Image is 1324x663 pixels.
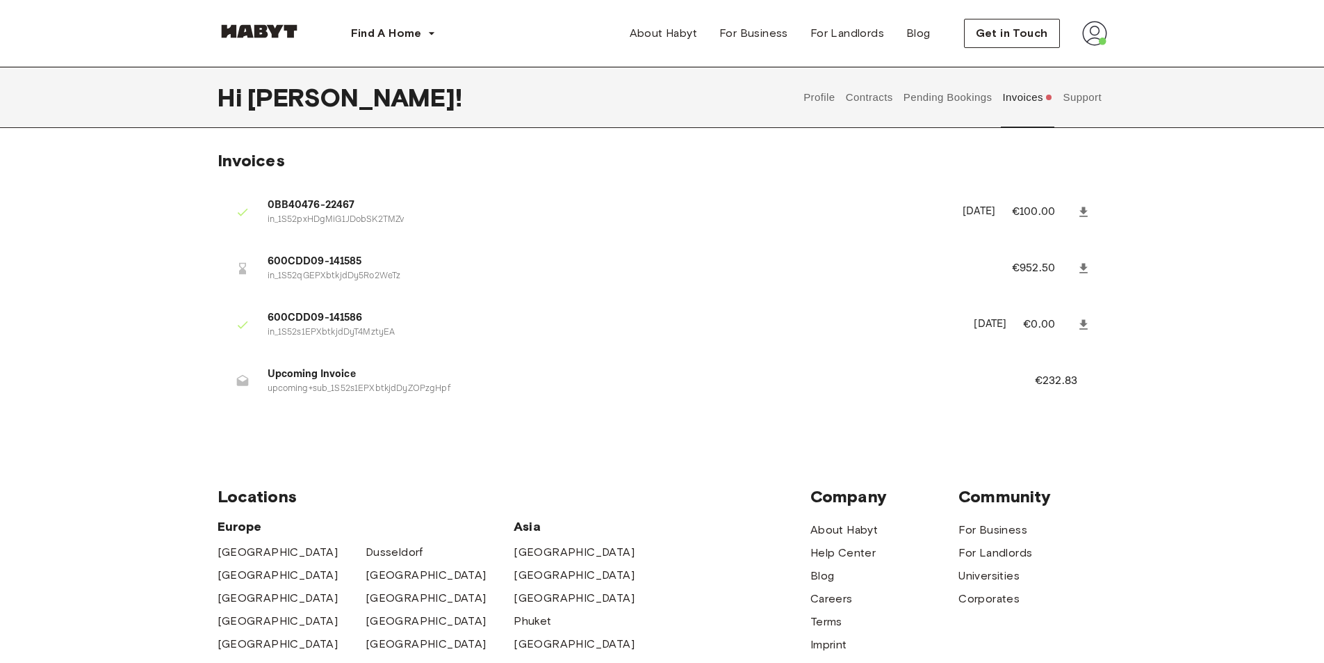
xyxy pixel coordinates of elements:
[268,310,958,326] span: 600CDD09-141586
[630,25,697,42] span: About Habyt
[514,518,662,535] span: Asia
[958,545,1032,561] a: For Landlords
[958,568,1020,584] a: Universities
[1012,204,1074,221] p: €100.00
[810,614,842,630] a: Terms
[964,19,1060,48] button: Get in Touch
[799,19,895,47] a: For Landlords
[799,67,1107,128] div: user profile tabs
[268,254,979,270] span: 600CDD09-141585
[366,567,487,584] a: [GEOGRAPHIC_DATA]
[351,25,422,42] span: Find A Home
[268,214,947,227] p: in_1S52pxHDgMiG1JDobSK2TMZv
[218,544,338,561] a: [GEOGRAPHIC_DATA]
[901,67,994,128] button: Pending Bookings
[802,67,837,128] button: Profile
[268,383,1002,396] p: upcoming+sub_1S52s1EPXbtkjdDyZOPzgHpf
[958,486,1106,507] span: Community
[218,590,338,607] a: [GEOGRAPHIC_DATA]
[340,19,447,47] button: Find A Home
[974,317,1006,333] p: [DATE]
[218,150,285,170] span: Invoices
[268,367,1002,383] span: Upcoming Invoice
[366,613,487,630] a: [GEOGRAPHIC_DATA]
[844,67,894,128] button: Contracts
[268,326,958,340] p: in_1S52s1EPXbtkjdDyT4MztyEA
[963,204,995,220] p: [DATE]
[810,568,835,584] a: Blog
[218,83,247,112] span: Hi
[1001,67,1054,128] button: Invoices
[514,567,635,584] a: [GEOGRAPHIC_DATA]
[268,270,979,283] p: in_1S52qGEPXbtkjdDy5Ro2WeTz
[268,198,947,214] span: 0BB40476-22467
[958,522,1027,538] a: For Business
[514,613,551,630] a: Phuket
[366,636,487,653] a: [GEOGRAPHIC_DATA]
[1061,67,1104,128] button: Support
[810,486,958,507] span: Company
[708,19,799,47] a: For Business
[810,522,878,538] a: About Habyt
[218,567,338,584] a: [GEOGRAPHIC_DATA]
[218,636,338,653] a: [GEOGRAPHIC_DATA]
[810,545,876,561] a: Help Center
[958,591,1020,607] a: Corporates
[906,25,931,42] span: Blog
[895,19,942,47] a: Blog
[619,19,708,47] a: About Habyt
[514,544,635,561] a: [GEOGRAPHIC_DATA]
[514,590,635,607] a: [GEOGRAPHIC_DATA]
[810,591,853,607] a: Careers
[719,25,788,42] span: For Business
[1082,21,1107,46] img: avatar
[218,518,514,535] span: Europe
[218,24,301,38] img: Habyt
[366,590,487,607] a: [GEOGRAPHIC_DATA]
[218,486,810,507] span: Locations
[1023,317,1073,333] p: €0.00
[247,83,462,112] span: [PERSON_NAME] !
[1035,373,1096,390] p: €232.83
[366,544,423,561] a: Dusseldorf
[514,636,635,653] a: [GEOGRAPHIC_DATA]
[218,613,338,630] a: [GEOGRAPHIC_DATA]
[976,25,1048,42] span: Get in Touch
[810,25,884,42] span: For Landlords
[1012,260,1074,277] p: €952.50
[810,637,847,653] a: Imprint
